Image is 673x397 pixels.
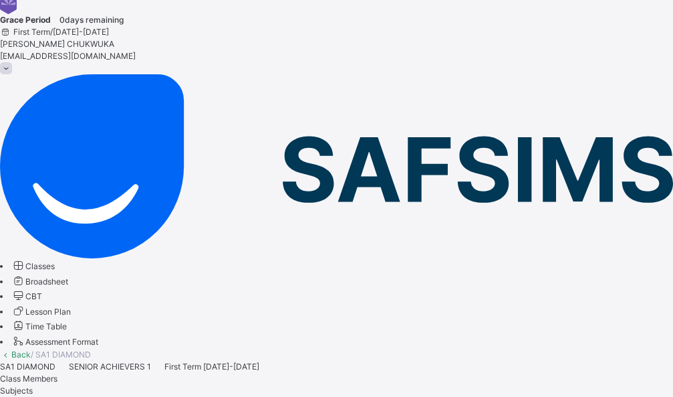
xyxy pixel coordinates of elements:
[11,349,31,360] a: Back
[11,276,68,287] a: Broadsheet
[25,337,98,347] span: Assessment Format
[69,362,151,372] span: SENIOR ACHIEVERS 1
[11,321,67,331] a: Time Table
[164,362,259,372] span: First Term [DATE]-[DATE]
[11,307,71,317] a: Lesson Plan
[25,321,67,331] span: Time Table
[11,261,55,271] a: Classes
[25,307,71,317] span: Lesson Plan
[59,15,124,25] span: 0 days remaining
[31,349,91,360] span: / SA1 DIAMOND
[25,261,55,271] span: Classes
[25,291,42,301] span: CBT
[25,276,68,287] span: Broadsheet
[11,291,42,301] a: CBT
[11,337,98,347] a: Assessment Format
